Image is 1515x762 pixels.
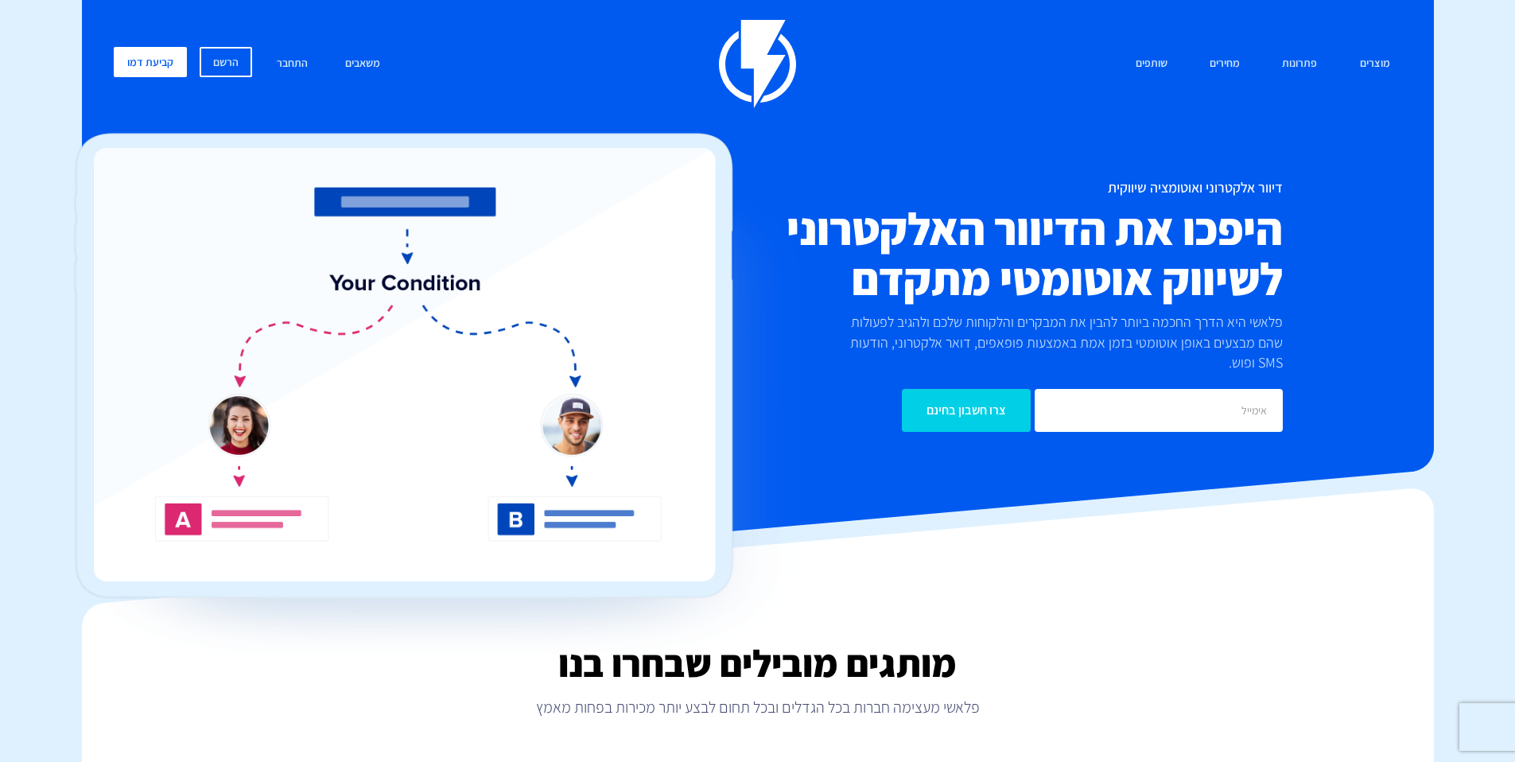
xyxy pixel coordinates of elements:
[1124,47,1179,81] a: שותפים
[1035,389,1283,432] input: אימייל
[114,47,187,77] a: קביעת דמו
[823,312,1283,373] p: פלאשי היא הדרך החכמה ביותר להבין את המבקרים והלקוחות שלכם ולהגיב לפעולות שהם מבצעים באופן אוטומטי...
[902,389,1031,432] input: צרו חשבון בחינם
[265,47,320,81] a: התחבר
[1198,47,1252,81] a: מחירים
[1348,47,1402,81] a: מוצרים
[82,696,1434,718] p: פלאשי מעצימה חברות בכל הגדלים ובכל תחום לבצע יותר מכירות בפחות מאמץ
[200,47,252,77] a: הרשם
[82,643,1434,684] h2: מותגים מובילים שבחרו בנו
[662,180,1283,196] h1: דיוור אלקטרוני ואוטומציה שיווקית
[333,47,392,81] a: משאבים
[1270,47,1329,81] a: פתרונות
[662,204,1283,304] h2: היפכו את הדיוור האלקטרוני לשיווק אוטומטי מתקדם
